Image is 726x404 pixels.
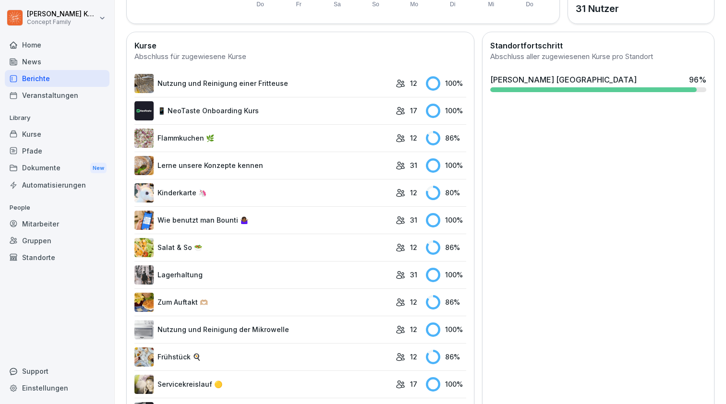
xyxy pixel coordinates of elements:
p: 17 [410,106,417,116]
img: rp3zim4kxwy2h3f6s7q2bryl.png [134,293,154,312]
p: 12 [410,352,417,362]
a: Veranstaltungen [5,87,109,104]
img: xurzlqcdv3lo3k87m0sicyoj.png [134,211,154,230]
img: b2msvuojt3s6egexuweix326.png [134,74,154,93]
div: 100 % [426,268,466,282]
text: Mo [410,1,418,8]
p: 31 [410,160,417,170]
text: Do [256,1,264,8]
a: Lagerhaltung [134,265,391,285]
a: Home [5,36,109,53]
p: 12 [410,242,417,252]
img: ssvnl9aim273pmzdbnjk7g2q.png [134,156,154,175]
div: 86 % [426,295,466,309]
div: 100 % [426,76,466,91]
p: 17 [410,379,417,389]
a: Wie benutzt man Bounti 🤷🏾‍♀️ [134,211,391,230]
div: 86 % [426,131,466,145]
a: Kurse [5,126,109,143]
div: 80 % [426,186,466,200]
text: Do [526,1,533,8]
img: v87k9k5isnb6jqloy4jwk1in.png [134,375,154,394]
div: Abschluss für zugewiesene Kurse [134,51,466,62]
p: 12 [410,188,417,198]
a: Servicekreislauf 🟡 [134,375,391,394]
img: hnpnnr9tv292r80l0gdrnijs.png [134,183,154,202]
div: 96 % [689,74,706,85]
div: 100 % [426,158,466,173]
a: Mitarbeiter [5,215,109,232]
div: Support [5,363,109,380]
p: 31 Nutzer [576,1,652,16]
a: Zum Auftakt 🫶🏼 [134,293,391,312]
a: Nutzung und Reinigung der Mikrowelle [134,320,391,339]
img: jb643umo8xb48cipqni77y3i.png [134,129,154,148]
a: 📱 NeoTaste Onboarding Kurs [134,101,391,120]
div: 100 % [426,213,466,227]
h2: Standortfortschritt [490,40,706,51]
div: 100 % [426,104,466,118]
a: Gruppen [5,232,109,249]
p: 31 [410,270,417,280]
h2: Kurse [134,40,466,51]
img: h1lolpoaabqe534qsg7vh4f7.png [134,320,154,339]
text: Fr [296,1,301,8]
text: Di [450,1,455,8]
a: [PERSON_NAME] [GEOGRAPHIC_DATA]96% [486,70,710,96]
div: 100 % [426,322,466,337]
a: News [5,53,109,70]
p: 12 [410,324,417,334]
text: Mi [488,1,495,8]
p: 31 [410,215,417,225]
div: 86 % [426,240,466,255]
img: wogpw1ad3b6xttwx9rgsg3h8.png [134,101,154,120]
div: Dokumente [5,159,109,177]
p: 12 [410,133,417,143]
p: [PERSON_NAME] Knittel [27,10,97,18]
p: People [5,200,109,215]
div: [PERSON_NAME] [GEOGRAPHIC_DATA] [490,74,637,85]
div: 100 % [426,377,466,392]
img: v4csc243izno476fin1zpb11.png [134,265,154,285]
p: 12 [410,297,417,307]
img: e1c8dawdj9kqyh7at83jaqmp.png [134,238,154,257]
p: 12 [410,78,417,88]
a: Salat & So 🥗 [134,238,391,257]
a: Frühstück 🍳 [134,347,391,367]
a: Standorte [5,249,109,266]
div: New [90,163,107,174]
img: n6mw6n4d96pxhuc2jbr164bu.png [134,347,154,367]
a: Kinderkarte 🦄 [134,183,391,202]
a: DokumenteNew [5,159,109,177]
a: Berichte [5,70,109,87]
div: Abschluss aller zugewiesenen Kurse pro Standort [490,51,706,62]
a: Pfade [5,143,109,159]
p: Concept Family [27,19,97,25]
text: Sa [334,1,341,8]
div: 86 % [426,350,466,364]
a: Lerne unsere Konzepte kennen [134,156,391,175]
a: Nutzung und Reinigung einer Fritteuse [134,74,391,93]
a: Einstellungen [5,380,109,396]
text: So [372,1,379,8]
p: Library [5,110,109,126]
a: Flammkuchen 🌿 [134,129,391,148]
a: Automatisierungen [5,177,109,193]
